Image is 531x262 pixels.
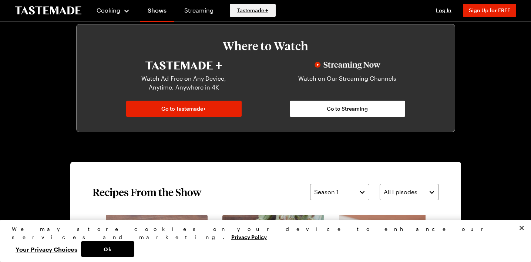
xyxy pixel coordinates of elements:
[93,185,201,199] h2: Recipes From the Show
[231,233,267,240] a: More information about your privacy, opens in a new tab
[96,1,130,19] button: Cooking
[315,61,380,70] img: Streaming
[15,6,81,15] a: To Tastemade Home Page
[161,105,206,112] span: Go to Tastemade+
[514,220,530,236] button: Close
[189,219,203,234] button: Save recipe
[384,188,417,196] span: All Episodes
[327,105,368,112] span: Go to Streaming
[145,61,222,70] img: Tastemade+
[12,225,513,257] div: Privacy
[306,219,320,234] button: Save recipe
[294,74,401,92] p: Watch on Our Streaming Channels
[131,74,237,92] p: Watch Ad-Free on Any Device, Anytime, Anywhere in 4K
[99,39,433,53] h3: Where to Watch
[436,7,451,13] span: Log In
[126,101,242,117] a: Go to Tastemade+
[12,241,81,257] button: Your Privacy Choices
[310,184,369,200] button: Season 1
[230,4,276,17] a: Tastemade +
[140,1,174,22] a: Shows
[290,101,405,117] a: Go to Streaming
[463,4,516,17] button: Sign Up for FREE
[429,7,458,14] button: Log In
[380,184,439,200] button: All Episodes
[469,7,510,13] span: Sign Up for FREE
[314,188,339,196] span: Season 1
[12,225,513,241] div: We may store cookies on your device to enhance our services and marketing.
[97,7,120,14] span: Cooking
[81,241,134,257] button: Ok
[237,7,268,14] span: Tastemade +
